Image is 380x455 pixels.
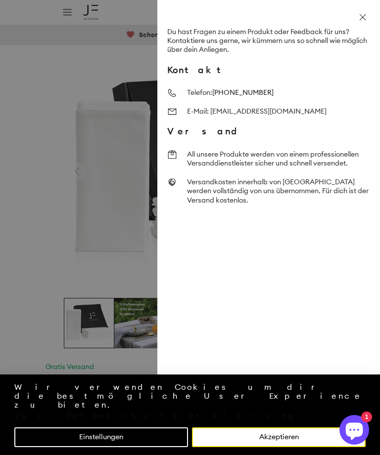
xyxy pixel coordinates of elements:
a: [PHONE_NUMBER] [212,88,274,97]
p: Telefon: [187,88,274,97]
a: Zur Datenschutzerklärung (opens in a new tab) [14,409,301,421]
p: Versandkosten innerhalb von [GEOGRAPHIC_DATA] werden vollständig von uns übernommen. Für dich ist... [187,177,370,205]
p: E-Mail: [EMAIL_ADDRESS][DOMAIN_NAME] [187,107,327,116]
p: Du hast Fragen zu einem Produkt oder Feedback für uns? Kontaktiere uns gerne, wir kümmern uns so ... [167,27,370,54]
p: All unsere Produkte werden von einem professionellen Versanddienstleister sicher und schnell vers... [187,150,370,167]
button: Einstellungen [14,427,188,447]
button: Akzeptieren [192,427,366,447]
h5: Versand [167,125,370,137]
inbox-online-store-chat: Onlineshop-Chat von Shopify [336,415,372,447]
h5: Kontakt [167,64,370,76]
span: Wir verwenden Cookies um dir die bestmögliche User Experience zu bieten. [14,382,362,410]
